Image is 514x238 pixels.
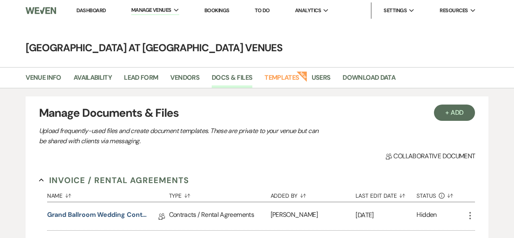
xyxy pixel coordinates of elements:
div: [PERSON_NAME] [271,202,356,230]
img: Weven Logo [26,2,56,19]
a: Users [312,72,331,88]
button: Status [416,186,465,202]
a: Lead Form [124,72,158,88]
span: Manage Venues [131,6,171,14]
button: Last Edit Date [356,186,416,202]
strong: New [296,70,308,82]
button: Invoice / Rental Agreements [39,174,189,186]
button: Added By [271,186,356,202]
div: Contracts / Rental Agreements [169,202,271,230]
a: Docs & Files [212,72,252,88]
a: Download Data [343,72,395,88]
a: To Do [255,7,270,14]
a: Bookings [204,7,230,14]
a: Venue Info [26,72,61,88]
button: Name [47,186,169,202]
a: Dashboard [76,7,106,14]
span: Settings [384,7,407,15]
span: Collaborative document [386,151,475,161]
a: Templates [265,72,299,88]
p: [DATE] [356,210,416,221]
span: Analytics [295,7,321,15]
a: Grand Ballroom Wedding Contract 2026 [47,210,149,223]
span: Status [416,193,436,199]
button: + Add [434,105,475,121]
p: Upload frequently-used files and create document templates. These are private to your venue but c... [39,126,323,146]
a: Vendors [170,72,200,88]
a: Availability [74,72,112,88]
span: Resources [440,7,468,15]
h3: Manage Documents & Files [39,105,475,122]
button: Type [169,186,271,202]
div: Hidden [416,210,436,223]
